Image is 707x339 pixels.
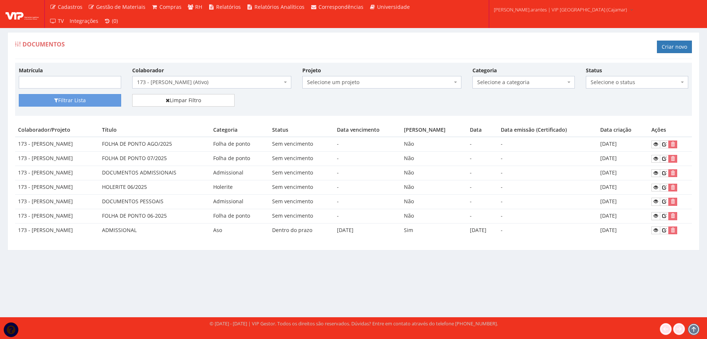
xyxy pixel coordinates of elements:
td: Folha de ponto [210,137,269,151]
span: Cadastros [58,3,82,10]
td: Não [401,152,467,166]
td: 173 - [PERSON_NAME] [15,223,99,237]
td: - [334,180,401,194]
label: Projeto [302,67,321,74]
img: logo [6,8,39,20]
td: - [467,152,498,166]
a: TV [47,14,67,28]
td: - [334,152,401,166]
td: 173 - [PERSON_NAME] [15,137,99,151]
td: Sem vencimento [269,166,334,180]
span: Gestão de Materiais [96,3,145,10]
td: Sem vencimento [269,209,334,223]
td: Sim [401,223,467,237]
td: Sem vencimento [269,137,334,151]
td: [DATE] [334,223,401,237]
td: - [498,137,597,151]
td: - [498,209,597,223]
td: - [498,180,597,194]
td: - [334,137,401,151]
span: TV [58,17,64,24]
td: Admissional [210,166,269,180]
span: Selecione o status [586,76,688,89]
a: Integrações [67,14,101,28]
div: © [DATE] - [DATE] | VIP Gestor. Todos os direitos são reservados. Dúvidas? Entre em contato atrav... [210,320,498,327]
td: 173 - [PERSON_NAME] [15,180,99,194]
th: Data criação [597,123,649,137]
td: [DATE] [597,152,649,166]
td: [DATE] [597,223,649,237]
td: Sem vencimento [269,180,334,194]
td: [DATE] [597,166,649,180]
td: Não [401,137,467,151]
td: - [467,209,498,223]
td: [DATE] [597,137,649,151]
td: - [467,166,498,180]
span: Selecione o status [591,79,679,86]
th: Colaborador/Projeto [15,123,99,137]
span: Relatórios [216,3,241,10]
span: RH [195,3,202,10]
td: [DATE] [597,194,649,209]
span: 173 - FABIO FERREIRA (Ativo) [132,76,291,89]
th: Status [269,123,334,137]
label: Matrícula [19,67,43,74]
td: Folha de ponto [210,209,269,223]
span: 173 - FABIO FERREIRA (Ativo) [137,79,282,86]
td: [DATE] [597,209,649,223]
td: [DATE] [597,180,649,194]
td: Sem vencimento [269,152,334,166]
label: Status [586,67,602,74]
span: Documentos [22,40,65,48]
td: DOCUMENTOS PESSOAIS [99,194,210,209]
th: Data vencimento [334,123,401,137]
td: ADMISSIONAL [99,223,210,237]
td: FOLHA DE PONTO 06-2025 [99,209,210,223]
td: Folha de ponto [210,152,269,166]
label: Categoria [472,67,497,74]
td: Sem vencimento [269,194,334,209]
td: 173 - [PERSON_NAME] [15,166,99,180]
span: (0) [112,17,118,24]
span: Relatórios Analíticos [254,3,305,10]
span: Selecione a categoria [472,76,575,89]
th: Data [467,123,498,137]
td: 173 - [PERSON_NAME] [15,209,99,223]
th: Data emissão (Certificado) [498,123,597,137]
td: 173 - [PERSON_NAME] [15,152,99,166]
button: Filtrar Lista [19,94,121,107]
td: Não [401,194,467,209]
a: Criar novo [657,41,692,53]
td: Holerite [210,180,269,194]
td: - [334,194,401,209]
td: - [334,166,401,180]
td: - [498,223,597,237]
td: Não [401,209,467,223]
span: Correspondências [319,3,363,10]
span: Selecione um projeto [302,76,461,89]
td: - [334,209,401,223]
span: [PERSON_NAME].arantes | VIP [GEOGRAPHIC_DATA] (Cajamar) [494,6,627,13]
td: DOCUMENTOS ADMISSIONAIS [99,166,210,180]
td: Não [401,180,467,194]
span: Compras [159,3,182,10]
td: - [467,180,498,194]
th: Título [99,123,210,137]
td: - [498,152,597,166]
label: Colaborador [132,67,164,74]
td: Admissional [210,194,269,209]
span: Universidade [377,3,410,10]
td: Aso [210,223,269,237]
th: Categoria [210,123,269,137]
td: - [498,194,597,209]
th: [PERSON_NAME] [401,123,467,137]
td: HOLERITE 06/2025 [99,180,210,194]
td: 173 - [PERSON_NAME] [15,194,99,209]
td: - [467,137,498,151]
td: Dentro do prazo [269,223,334,237]
span: Selecione um projeto [307,79,452,86]
a: Limpar Filtro [132,94,235,107]
td: FOLHA DE PONTO AGO/2025 [99,137,210,151]
td: [DATE] [467,223,498,237]
th: Ações [648,123,692,137]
